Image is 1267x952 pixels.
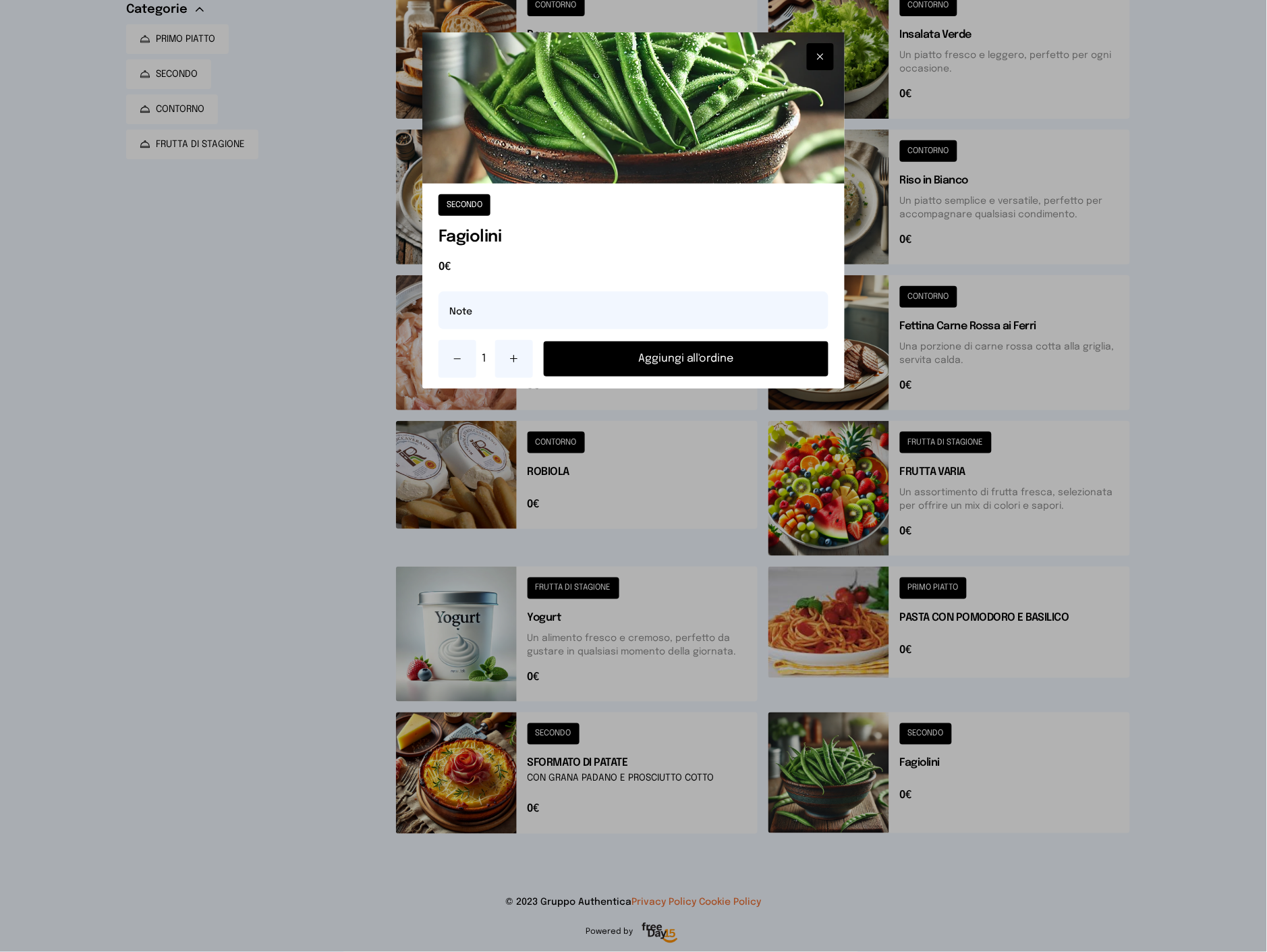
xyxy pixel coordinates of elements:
[439,194,490,216] button: SECONDO
[422,32,845,184] img: Fagiolini
[482,351,490,367] span: 1
[439,227,828,248] h1: Fagiolini
[544,341,828,376] button: Aggiungi all'ordine
[439,259,828,275] span: 0€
